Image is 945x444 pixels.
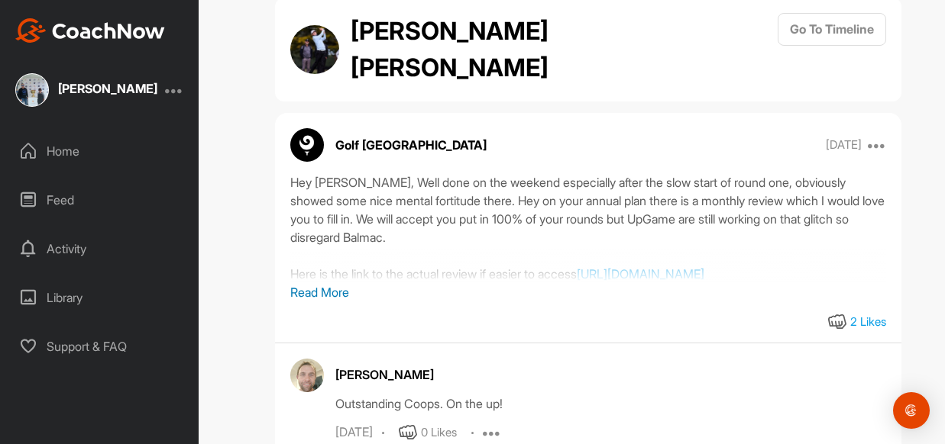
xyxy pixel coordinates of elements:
div: Open Intercom Messenger [893,392,930,429]
p: Golf [GEOGRAPHIC_DATA] [335,136,487,154]
div: [DATE] [335,425,373,440]
div: [PERSON_NAME] [335,365,886,384]
div: Outstanding Coops. On the up! [335,394,886,413]
div: Hey [PERSON_NAME], Well done on the weekend especially after the slow start of round one, obvious... [290,173,886,283]
div: 0 Likes [421,424,457,442]
div: 2 Likes [850,314,886,331]
img: CoachNow [15,18,165,43]
div: Support & FAQ [8,327,192,365]
div: Feed [8,181,192,219]
div: Home [8,132,192,170]
div: Library [8,278,192,317]
button: Go To Timeline [778,13,886,46]
img: avatar [290,25,339,74]
img: avatar [290,128,324,162]
div: Activity [8,230,192,268]
div: [PERSON_NAME] [58,82,157,95]
p: [DATE] [826,137,862,153]
h2: [PERSON_NAME] [PERSON_NAME] [351,13,557,86]
p: Read More [290,283,886,301]
img: avatar [290,359,324,392]
img: square_fd4afa259a8c779e2c85c7a7596e0ce1.jpg [15,73,49,107]
a: Go To Timeline [778,13,886,86]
